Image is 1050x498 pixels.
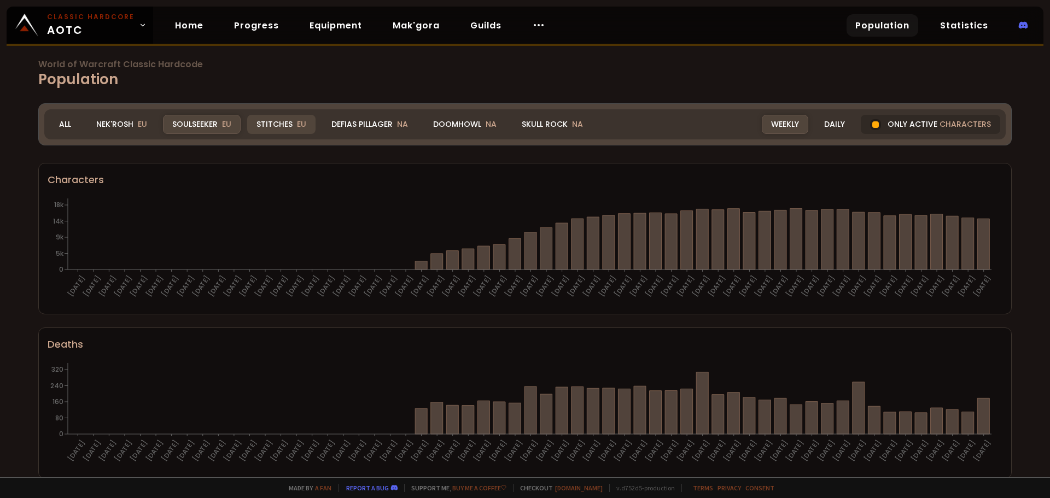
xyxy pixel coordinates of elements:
span: Support me, [404,484,506,492]
text: [DATE] [550,274,571,298]
span: NA [572,119,583,130]
text: [DATE] [815,438,837,463]
text: [DATE] [159,438,180,463]
tspan: 0 [59,429,63,438]
text: [DATE] [972,438,993,463]
text: [DATE] [269,438,290,463]
text: [DATE] [347,438,368,463]
text: [DATE] [768,274,790,298]
text: [DATE] [753,438,774,463]
text: [DATE] [831,438,852,463]
text: [DATE] [503,438,524,463]
text: [DATE] [753,274,774,298]
text: [DATE] [768,438,790,463]
span: Made by [282,484,331,492]
text: [DATE] [456,274,477,298]
tspan: 14k [53,216,64,226]
text: [DATE] [784,274,806,298]
text: [DATE] [878,274,899,298]
text: [DATE] [487,438,509,463]
text: [DATE] [394,438,415,463]
text: [DATE] [862,438,884,463]
text: [DATE] [565,438,587,463]
text: [DATE] [878,438,899,463]
text: [DATE] [581,438,603,463]
text: [DATE] [690,438,711,463]
text: [DATE] [284,438,306,463]
text: [DATE] [425,438,446,463]
text: [DATE] [363,438,384,463]
div: Only active [861,115,1000,134]
text: [DATE] [331,274,353,298]
text: [DATE] [472,274,493,298]
a: Population [847,14,918,37]
text: [DATE] [191,274,212,298]
text: [DATE] [675,438,696,463]
text: [DATE] [800,438,821,463]
text: [DATE] [378,274,399,298]
a: Terms [693,484,713,492]
text: [DATE] [206,438,227,463]
text: [DATE] [269,274,290,298]
a: a fan [315,484,331,492]
tspan: 160 [52,397,63,406]
text: [DATE] [518,274,540,298]
text: [DATE] [472,438,493,463]
text: [DATE] [237,438,259,463]
text: [DATE] [159,274,180,298]
span: World of Warcraft Classic Hardcode [38,60,1012,69]
div: Weekly [762,115,808,134]
tspan: 9k [56,232,64,242]
text: [DATE] [363,274,384,298]
text: [DATE] [597,274,618,298]
div: Doomhowl [424,115,506,134]
text: [DATE] [222,274,243,298]
text: [DATE] [690,274,711,298]
div: Daily [815,115,854,134]
div: Soulseeker [163,115,241,134]
text: [DATE] [612,438,634,463]
text: [DATE] [440,274,462,298]
text: [DATE] [206,274,227,298]
text: [DATE] [300,274,321,298]
span: NA [397,119,408,130]
span: AOTC [47,12,135,38]
text: [DATE] [518,438,540,463]
text: [DATE] [97,274,118,298]
text: [DATE] [956,274,977,298]
text: [DATE] [128,274,149,298]
div: Stitches [247,115,316,134]
tspan: 5k [56,249,64,258]
text: [DATE] [253,274,275,298]
text: [DATE] [534,274,556,298]
text: [DATE] [409,438,430,463]
small: Classic Hardcore [47,12,135,22]
text: [DATE] [862,274,884,298]
text: [DATE] [456,438,477,463]
div: Deaths [48,337,1002,351]
text: [DATE] [737,438,759,463]
text: [DATE] [191,438,212,463]
text: [DATE] [66,274,87,298]
tspan: 18k [54,200,64,209]
span: v. d752d5 - production [609,484,675,492]
text: [DATE] [144,274,165,298]
text: [DATE] [347,274,368,298]
text: [DATE] [66,438,87,463]
a: Privacy [717,484,741,492]
tspan: 0 [59,265,63,274]
text: [DATE] [175,274,196,298]
text: [DATE] [316,438,337,463]
text: [DATE] [284,274,306,298]
text: [DATE] [503,274,524,298]
text: [DATE] [300,438,321,463]
text: [DATE] [815,274,837,298]
span: EU [138,119,147,130]
div: Defias Pillager [322,115,417,134]
text: [DATE] [847,274,868,298]
a: Home [166,14,212,37]
text: [DATE] [722,438,743,463]
text: [DATE] [97,438,118,463]
text: [DATE] [659,274,680,298]
text: [DATE] [394,274,415,298]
